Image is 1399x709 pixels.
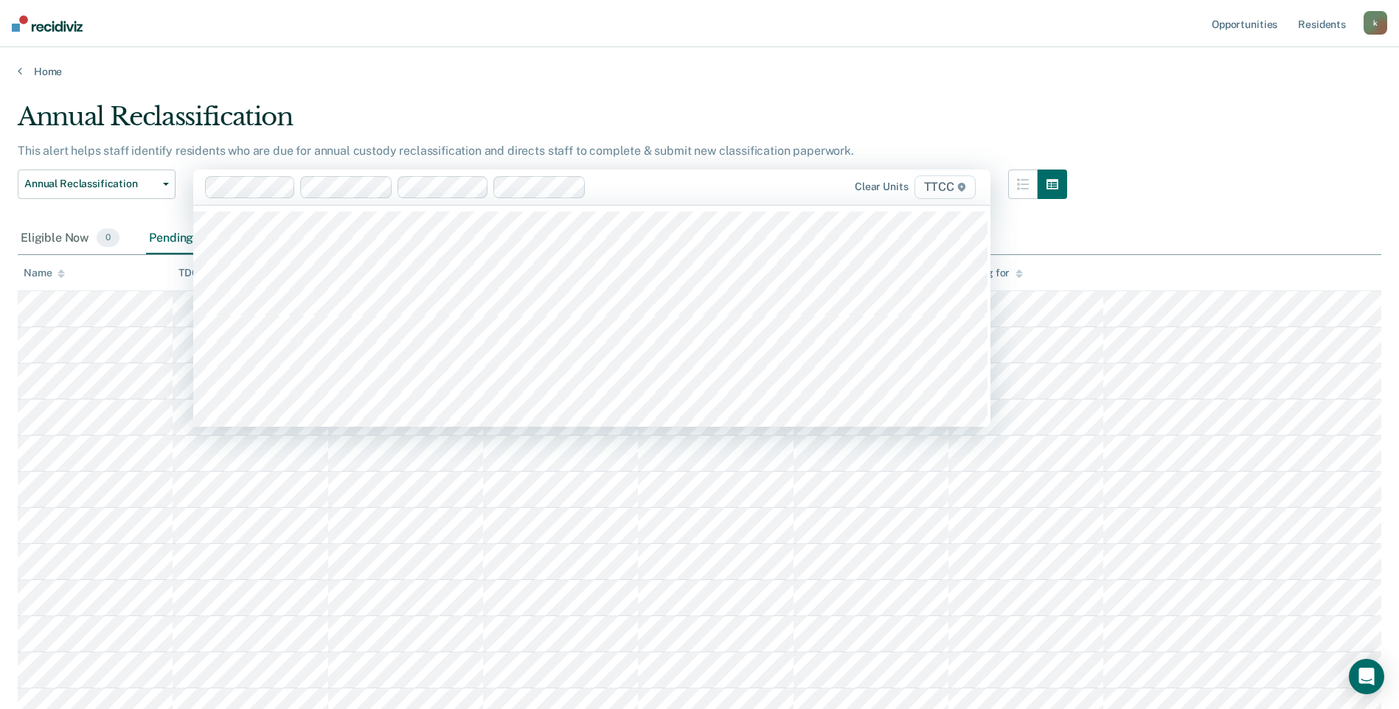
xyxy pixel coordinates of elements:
div: Name [24,267,65,279]
div: Eligible Now0 [18,223,122,255]
div: Annual Reclassification [18,102,1067,144]
div: Open Intercom Messenger [1349,659,1384,694]
p: This alert helps staff identify residents who are due for annual custody reclassification and dir... [18,144,854,158]
div: Pending12 [146,223,230,255]
span: 0 [97,228,119,248]
span: Annual Reclassification [24,178,157,190]
div: Clear units [855,181,909,193]
a: Home [18,65,1381,78]
span: TTCC [914,175,976,199]
button: Annual Reclassification [18,170,176,199]
img: Recidiviz [12,15,83,32]
div: TDOC ID [178,267,232,279]
button: k [1364,11,1387,35]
